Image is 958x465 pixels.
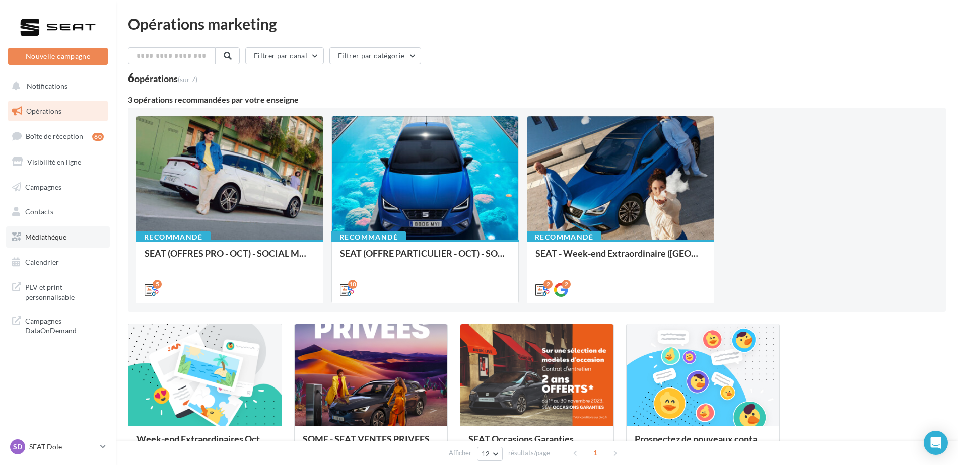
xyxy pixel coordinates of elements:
span: Campagnes [25,182,61,191]
div: Opérations marketing [128,16,946,31]
span: résultats/page [508,448,550,458]
div: SEAT (OFFRE PARTICULIER - OCT) - SOCIAL MEDIA [340,248,510,268]
div: opérations [134,74,197,83]
span: PLV et print personnalisable [25,280,104,302]
button: Notifications [6,75,106,97]
button: Filtrer par canal [245,47,324,64]
span: Calendrier [25,258,59,266]
span: SD [13,442,22,452]
span: 12 [482,450,490,458]
span: Contacts [25,207,53,216]
button: 12 [477,447,503,461]
div: Recommandé [527,231,601,243]
a: SD SEAT Dole [8,437,108,456]
button: Nouvelle campagne [8,48,108,65]
div: Prospectez de nouveaux contacts [635,434,772,454]
span: Afficher [449,448,471,458]
div: Recommandé [331,231,406,243]
button: Filtrer par catégorie [329,47,421,64]
span: Opérations [26,107,61,115]
div: 60 [92,133,104,141]
p: SEAT Dole [29,442,96,452]
div: SEAT (OFFRES PRO - OCT) - SOCIAL MEDIA [145,248,315,268]
div: 2 [562,280,571,289]
span: Boîte de réception [26,132,83,140]
a: Visibilité en ligne [6,151,110,173]
a: Campagnes DataOnDemand [6,310,110,340]
div: Recommandé [136,231,211,243]
div: 10 [348,280,357,289]
div: Open Intercom Messenger [924,431,948,455]
a: PLV et print personnalisable [6,276,110,306]
span: Campagnes DataOnDemand [25,314,104,336]
div: 5 [153,280,162,289]
a: Calendrier [6,252,110,273]
a: Opérations [6,101,110,122]
div: SEAT Occasions Garanties [468,434,605,454]
div: SEAT - Week-end Extraordinaire ([GEOGRAPHIC_DATA]) - OCTOBRE [535,248,706,268]
span: 1 [587,445,603,461]
span: Notifications [27,82,67,90]
a: Campagnes [6,177,110,198]
div: 2 [543,280,553,289]
a: Médiathèque [6,226,110,248]
a: Boîte de réception60 [6,125,110,147]
span: Médiathèque [25,232,66,241]
div: SOME - SEAT VENTES PRIVEES [303,434,440,454]
span: Visibilité en ligne [27,158,81,166]
div: 6 [128,72,197,84]
div: Week-end Extraordinaires Octobre 2025 [136,434,273,454]
a: Contacts [6,201,110,222]
span: (sur 7) [178,75,197,84]
div: 3 opérations recommandées par votre enseigne [128,96,946,104]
